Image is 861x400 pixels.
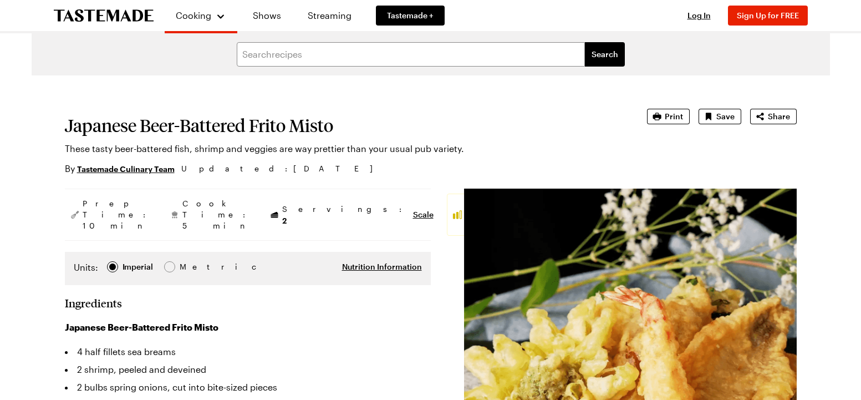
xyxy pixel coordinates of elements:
[74,261,203,276] div: Imperial Metric
[176,10,211,21] span: Cooking
[65,162,175,175] p: By
[376,6,445,26] a: Tastemade +
[413,209,434,220] button: Scale
[176,4,226,27] button: Cooking
[728,6,808,26] button: Sign Up for FREE
[687,11,711,20] span: Log In
[182,198,251,231] span: Cook Time: 5 min
[342,261,422,272] button: Nutrition Information
[181,163,384,175] span: Updated : [DATE]
[83,198,151,231] span: Prep Time: 10 min
[65,142,616,155] p: These tasty beer-battered fish, shrimp and veggies are way prettier than your usual pub variety.
[123,261,153,273] div: Imperial
[750,109,797,124] button: Share
[716,111,735,122] span: Save
[65,115,616,135] h1: Japanese Beer-Battered Frito Misto
[65,343,431,361] li: 4 half fillets sea breams
[699,109,741,124] button: Save recipe
[65,296,122,310] h2: Ingredients
[737,11,799,20] span: Sign Up for FREE
[282,215,287,225] span: 2
[74,261,98,274] label: Units:
[180,261,203,273] div: Metric
[54,9,154,22] a: To Tastemade Home Page
[665,111,683,122] span: Print
[585,42,625,67] button: filters
[647,109,690,124] button: Print
[768,111,790,122] span: Share
[180,261,204,273] span: Metric
[65,361,431,378] li: 2 shrimp, peeled and deveined
[677,10,721,21] button: Log In
[77,163,175,175] a: Tastemade Culinary Team
[65,378,431,396] li: 2 bulbs spring onions, cut into bite-sized pieces
[592,49,618,60] span: Search
[387,10,434,21] span: Tastemade +
[65,321,431,334] h3: Japanese Beer-Battered Frito Misto
[282,204,407,226] span: Servings:
[123,261,154,273] span: Imperial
